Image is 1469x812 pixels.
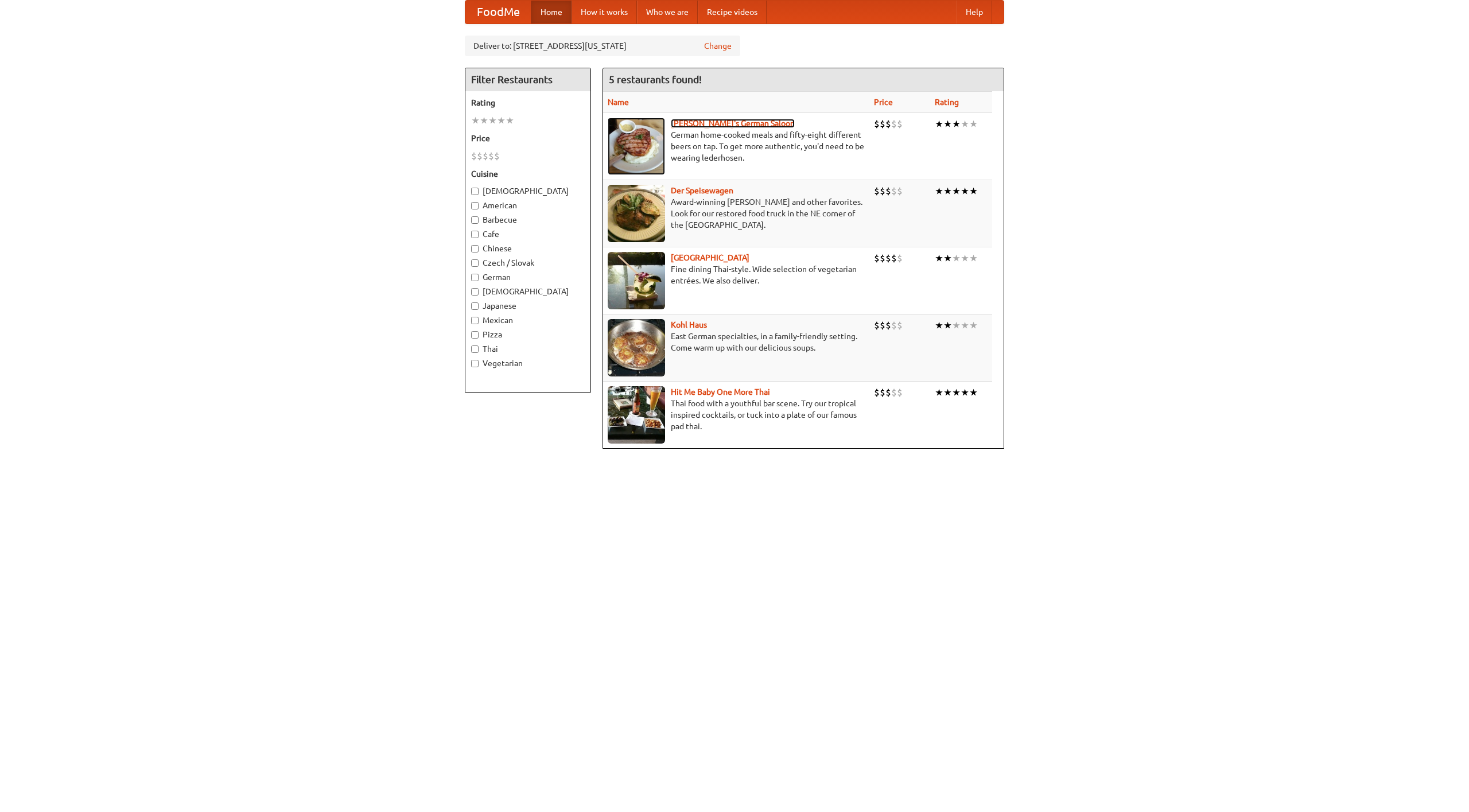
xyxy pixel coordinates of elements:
li: ★ [506,114,514,127]
li: $ [477,150,483,162]
li: $ [483,150,488,162]
li: $ [874,252,880,265]
li: $ [885,118,891,130]
label: Mexican [471,314,585,326]
a: FoodMe [465,1,531,24]
h5: Price [471,133,585,144]
input: Czech / Slovak [471,259,479,267]
li: $ [897,252,903,265]
li: $ [880,386,885,399]
label: Vegetarian [471,358,585,369]
li: $ [897,319,903,332]
input: Barbecue [471,216,479,224]
img: speisewagen.jpg [608,185,665,242]
li: $ [885,252,891,265]
input: Mexican [471,317,479,324]
li: $ [880,185,885,197]
li: $ [897,386,903,399]
a: Hit Me Baby One More Thai [671,387,770,397]
li: $ [897,118,903,130]
label: Barbecue [471,214,585,226]
h5: Cuisine [471,168,585,180]
p: Thai food with a youthful bar scene. Try our tropical inspired cocktails, or tuck into a plate of... [608,398,865,432]
p: German home-cooked meals and fifty-eight different beers on tap. To get more authentic, you'd nee... [608,129,865,164]
li: ★ [943,185,952,197]
label: Japanese [471,300,585,312]
li: ★ [961,185,969,197]
li: ★ [952,252,961,265]
li: ★ [952,118,961,130]
li: $ [885,319,891,332]
a: How it works [572,1,637,24]
a: Kohl Haus [671,320,707,329]
li: $ [885,386,891,399]
b: Der Speisewagen [671,186,733,195]
b: [PERSON_NAME]'s German Saloon [671,119,795,128]
li: ★ [935,118,943,130]
li: $ [891,118,897,130]
a: Change [704,40,732,52]
li: ★ [969,118,978,130]
li: $ [891,386,897,399]
input: German [471,274,479,281]
li: $ [885,185,891,197]
input: American [471,202,479,209]
div: Deliver to: [STREET_ADDRESS][US_STATE] [465,36,740,56]
li: ★ [961,252,969,265]
label: German [471,271,585,283]
li: ★ [935,185,943,197]
li: ★ [943,252,952,265]
label: American [471,200,585,211]
input: Pizza [471,331,479,339]
label: Czech / Slovak [471,257,585,269]
li: $ [488,150,494,162]
ng-pluralize: 5 restaurants found! [609,74,702,85]
p: Fine dining Thai-style. Wide selection of vegetarian entrées. We also deliver. [608,263,865,286]
li: $ [494,150,500,162]
li: ★ [952,319,961,332]
a: Home [531,1,572,24]
li: ★ [969,386,978,399]
li: $ [874,386,880,399]
li: ★ [935,319,943,332]
a: Price [874,98,893,107]
li: ★ [961,118,969,130]
li: ★ [943,386,952,399]
li: ★ [497,114,506,127]
label: [DEMOGRAPHIC_DATA] [471,286,585,297]
li: ★ [943,118,952,130]
a: Rating [935,98,959,107]
label: [DEMOGRAPHIC_DATA] [471,185,585,197]
input: Thai [471,345,479,353]
a: [GEOGRAPHIC_DATA] [671,253,749,262]
p: Award-winning [PERSON_NAME] and other favorites. Look for our restored food truck in the NE corne... [608,196,865,231]
a: Recipe videos [698,1,767,24]
li: ★ [488,114,497,127]
li: $ [880,319,885,332]
input: Cafe [471,231,479,238]
li: ★ [471,114,480,127]
li: ★ [943,319,952,332]
li: ★ [961,319,969,332]
li: ★ [952,386,961,399]
a: Help [957,1,992,24]
a: Name [608,98,629,107]
li: $ [874,319,880,332]
input: Japanese [471,302,479,310]
label: Chinese [471,243,585,254]
label: Thai [471,343,585,355]
li: $ [891,185,897,197]
li: ★ [935,386,943,399]
li: $ [880,118,885,130]
li: ★ [969,319,978,332]
img: esthers.jpg [608,118,665,175]
input: Vegetarian [471,360,479,367]
input: [DEMOGRAPHIC_DATA] [471,188,479,195]
img: satay.jpg [608,252,665,309]
label: Pizza [471,329,585,340]
li: $ [471,150,477,162]
h4: Filter Restaurants [465,68,590,91]
img: babythai.jpg [608,386,665,444]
